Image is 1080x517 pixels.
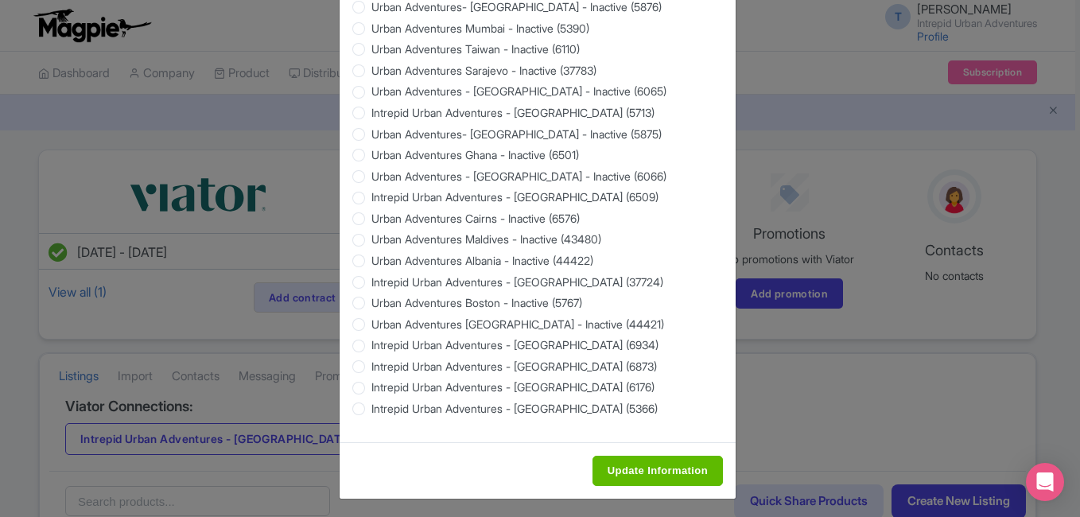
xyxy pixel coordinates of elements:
[371,400,658,417] label: Intrepid Urban Adventures - [GEOGRAPHIC_DATA] (5366)
[371,20,589,37] label: Urban Adventures Mumbai - Inactive (5390)
[371,126,662,142] label: Urban Adventures- [GEOGRAPHIC_DATA] - Inactive (5875)
[1026,463,1064,501] div: Open Intercom Messenger
[371,189,658,205] label: Intrepid Urban Adventures - [GEOGRAPHIC_DATA] (6509)
[371,104,655,121] label: Intrepid Urban Adventures - [GEOGRAPHIC_DATA] (5713)
[371,210,580,227] label: Urban Adventures Cairns - Inactive (6576)
[371,379,655,395] label: Intrepid Urban Adventures - [GEOGRAPHIC_DATA] (6176)
[371,62,596,79] label: Urban Adventures Sarajevo - Inactive (37783)
[371,231,601,247] label: Urban Adventures Maldives - Inactive (43480)
[371,252,593,269] label: Urban Adventures Albania - Inactive (44422)
[592,456,723,486] input: Update Information
[371,146,579,163] label: Urban Adventures Ghana - Inactive (6501)
[371,274,663,290] label: Intrepid Urban Adventures - [GEOGRAPHIC_DATA] (37724)
[371,41,580,57] label: Urban Adventures Taiwan - Inactive (6110)
[371,83,666,99] label: Urban Adventures - [GEOGRAPHIC_DATA] - Inactive (6065)
[371,358,657,375] label: Intrepid Urban Adventures - [GEOGRAPHIC_DATA] (6873)
[371,336,658,353] label: Intrepid Urban Adventures - [GEOGRAPHIC_DATA] (6934)
[371,294,582,311] label: Urban Adventures Boston - Inactive (5767)
[371,316,664,332] label: Urban Adventures [GEOGRAPHIC_DATA] - Inactive (44421)
[371,168,666,185] label: Urban Adventures - [GEOGRAPHIC_DATA] - Inactive (6066)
